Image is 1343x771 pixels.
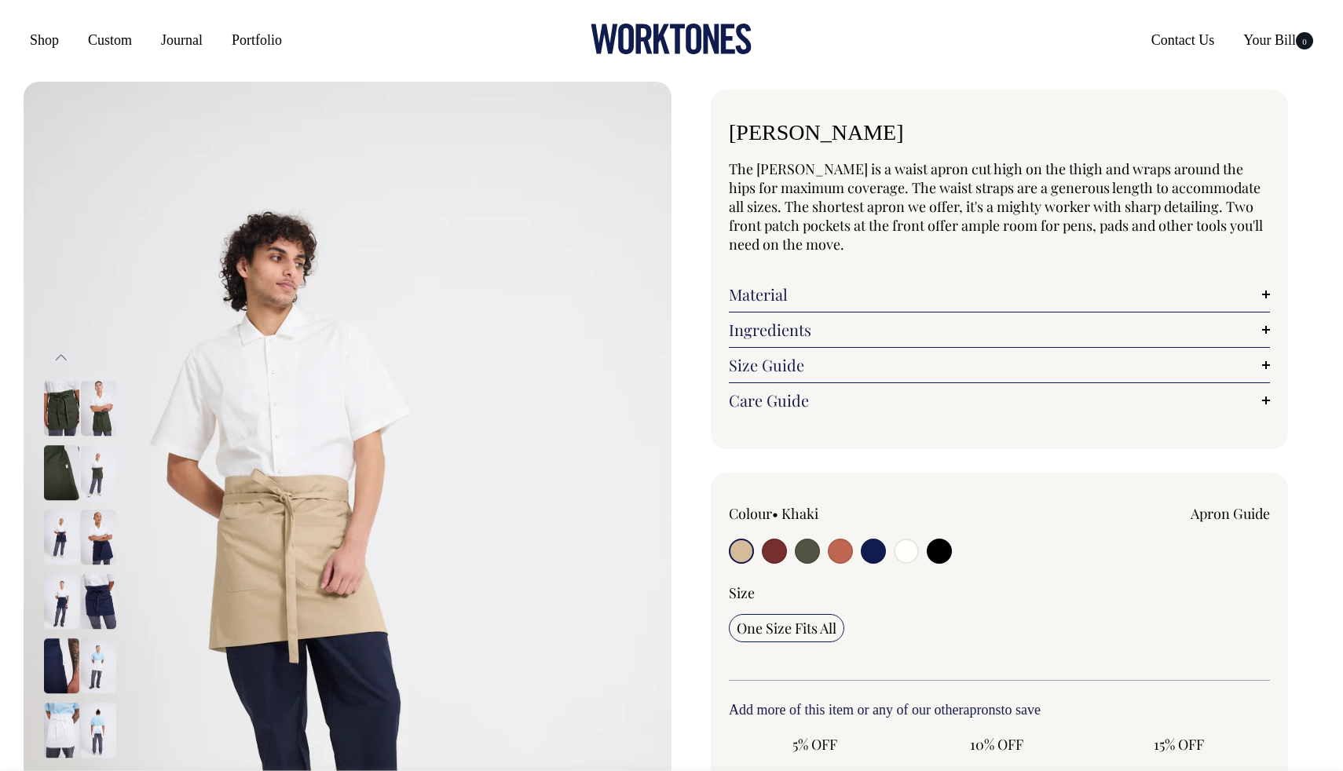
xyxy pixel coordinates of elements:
[44,510,79,565] img: dark-navy
[82,26,138,54] a: Custom
[729,285,1270,304] a: Material
[81,382,116,437] img: olive
[44,382,79,437] img: olive
[729,391,1270,410] a: Care Guide
[1100,735,1257,754] span: 15% OFF
[729,614,844,642] input: One Size Fits All
[737,735,894,754] span: 5% OFF
[729,703,1270,718] h6: Add more of this item or any of our other to save
[919,735,1076,754] span: 10% OFF
[729,583,1270,602] div: Size
[81,639,116,694] img: off-white
[729,320,1270,339] a: Ingredients
[729,356,1270,375] a: Size Guide
[1296,32,1313,49] span: 0
[225,26,288,54] a: Portfolio
[781,504,818,523] label: Khaki
[729,159,1263,254] span: The [PERSON_NAME] is a waist apron cut high on the thigh and wraps around the hips for maximum co...
[44,446,79,501] img: olive
[1237,26,1319,54] a: Your Bill0
[729,504,946,523] div: Colour
[1145,26,1221,54] a: Contact Us
[24,26,65,54] a: Shop
[772,504,778,523] span: •
[49,340,73,375] button: Previous
[155,26,209,54] a: Journal
[81,703,116,758] img: off-white
[44,575,79,630] img: dark-navy
[81,510,116,565] img: dark-navy
[963,702,1001,718] a: aprons
[1092,730,1265,758] input: 15% OFF
[44,703,79,758] img: off-white
[911,730,1084,758] input: 10% OFF
[44,639,79,694] img: dark-navy
[1191,504,1270,523] a: Apron Guide
[729,730,902,758] input: 5% OFF
[81,575,116,630] img: dark-navy
[737,619,836,638] span: One Size Fits All
[81,446,116,501] img: olive
[729,121,1270,145] h1: [PERSON_NAME]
